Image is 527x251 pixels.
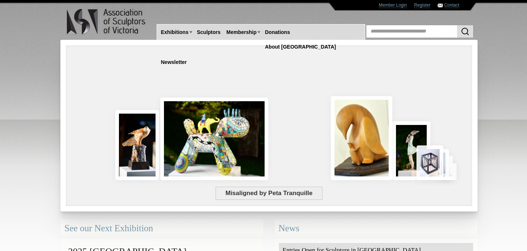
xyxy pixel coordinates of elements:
[194,26,224,39] a: Sculptors
[216,187,322,200] span: Misaligned by Peta Tranquille
[262,40,339,54] a: About [GEOGRAPHIC_DATA]
[414,3,431,8] a: Register
[224,26,259,39] a: Membership
[392,121,430,180] img: Connection
[461,27,470,36] img: Search
[66,7,147,36] img: logo.png
[274,219,478,238] div: News
[158,56,190,69] a: Newsletter
[379,3,407,8] a: Member Login
[60,219,263,238] div: See our Next Exhibition
[416,145,443,180] img: Misaligned
[262,26,293,39] a: Donations
[444,3,459,8] a: Contact
[438,4,443,7] img: Contact ASV
[158,26,191,39] a: Exhibitions
[331,96,393,180] img: Scars of Devotion
[115,110,159,180] img: Brown Goshawk “On the Lookout”
[160,98,268,180] img: Circus Dog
